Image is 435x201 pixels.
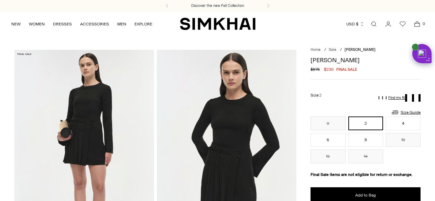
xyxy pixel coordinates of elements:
a: Open search modal [367,17,381,31]
a: EXPLORE [134,16,152,32]
a: Home [311,47,320,52]
button: 6 [311,133,345,147]
a: DRESSES [53,16,72,32]
span: Add to Bag [355,192,376,198]
strong: Final Sale items are not eligible for return or exchange. [311,172,413,177]
a: SIMKHAI [180,17,255,31]
div: / [324,47,326,53]
a: Wishlist [396,17,410,31]
button: 4 [386,116,421,130]
span: 0 [421,21,427,27]
span: 2 [319,93,322,98]
span: $230 [324,66,334,72]
h1: [PERSON_NAME] [311,57,421,63]
button: 0 [311,116,345,130]
button: 12 [311,149,345,163]
span: [PERSON_NAME] [345,47,376,52]
nav: breadcrumbs [311,47,421,53]
a: NEW [11,16,21,32]
a: WOMEN [29,16,45,32]
button: 8 [348,133,383,147]
button: 14 [348,149,383,163]
a: MEN [117,16,126,32]
a: ACCESSORIES [80,16,109,32]
a: Go to the account page [381,17,395,31]
div: / [340,47,342,53]
a: Discover the new Fall Collection [191,3,244,9]
label: Size: [311,92,322,99]
a: Sale [329,47,336,52]
button: 10 [386,133,421,147]
button: USD $ [346,16,365,32]
button: 2 [348,116,383,130]
s: $575 [311,66,320,72]
a: Open cart modal [410,17,424,31]
a: Size Guide [391,108,421,116]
